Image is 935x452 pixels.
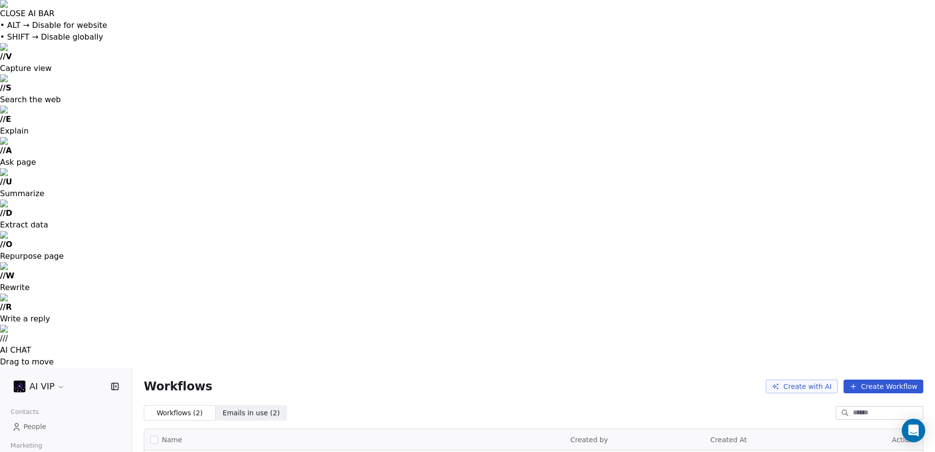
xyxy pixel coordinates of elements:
a: People [8,419,124,435]
span: Actions [892,436,917,444]
span: Contacts [6,405,43,419]
span: AI VIP [29,380,55,393]
span: Workflows [144,380,212,393]
button: Create Workflow [844,380,923,393]
button: Create with AI [766,380,838,393]
img: 2025-01-15_18-31-34.jpg [14,381,25,392]
span: People [23,422,46,432]
span: Created At [711,436,747,444]
div: Open Intercom Messenger [902,419,925,442]
span: Name [162,435,182,445]
span: Emails in use ( 2 ) [223,408,280,418]
button: AI VIP [12,378,67,395]
span: Created by [570,436,608,444]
